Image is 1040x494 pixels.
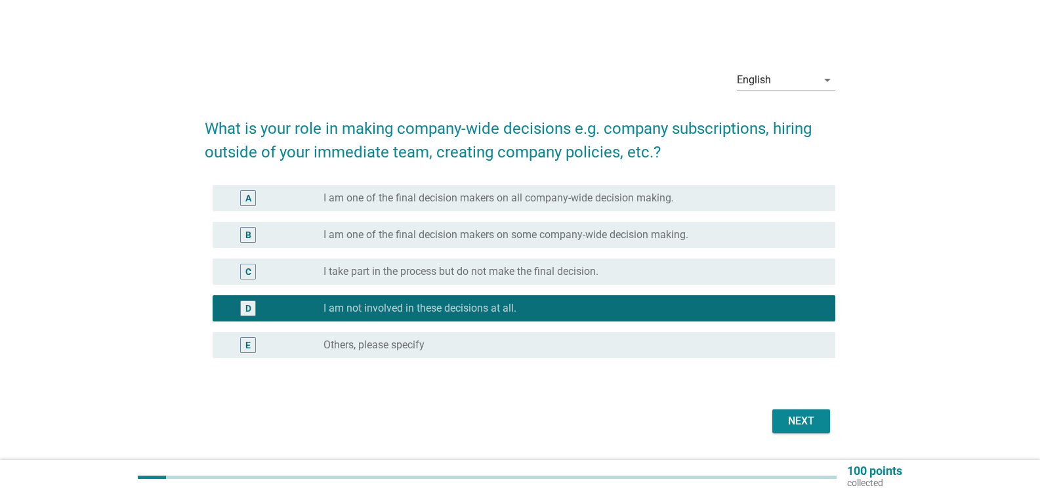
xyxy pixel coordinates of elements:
[737,74,771,86] div: English
[245,265,251,279] div: C
[323,339,425,352] label: Others, please specify
[245,228,251,242] div: B
[245,302,251,316] div: D
[772,409,830,433] button: Next
[245,339,251,352] div: E
[847,477,902,489] p: collected
[783,413,820,429] div: Next
[323,302,516,315] label: I am not involved in these decisions at all.
[847,465,902,477] p: 100 points
[820,72,835,88] i: arrow_drop_down
[245,192,251,205] div: A
[323,228,688,241] label: I am one of the final decision makers on some company-wide decision making.
[323,192,674,205] label: I am one of the final decision makers on all company-wide decision making.
[323,265,598,278] label: I take part in the process but do not make the final decision.
[205,104,835,164] h2: What is your role in making company-wide decisions e.g. company subscriptions, hiring outside of ...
